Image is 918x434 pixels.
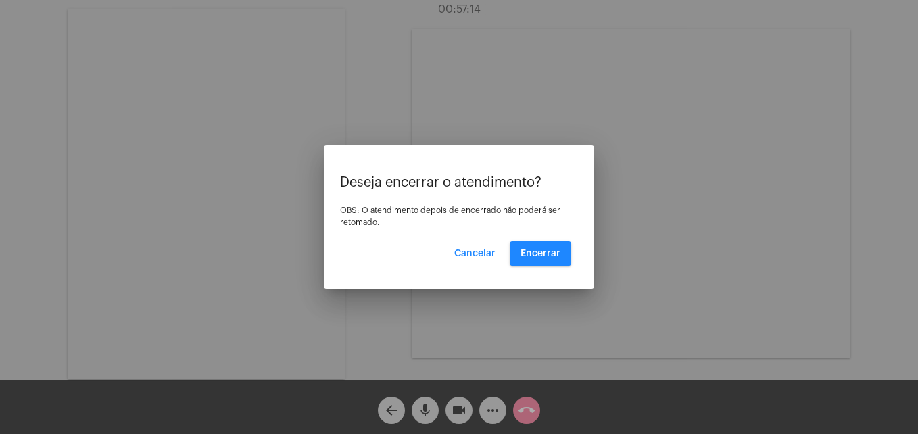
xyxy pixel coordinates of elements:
[454,249,496,258] span: Cancelar
[521,249,560,258] span: Encerrar
[340,175,578,190] p: Deseja encerrar o atendimento?
[443,241,506,266] button: Cancelar
[510,241,571,266] button: Encerrar
[340,206,560,226] span: OBS: O atendimento depois de encerrado não poderá ser retomado.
